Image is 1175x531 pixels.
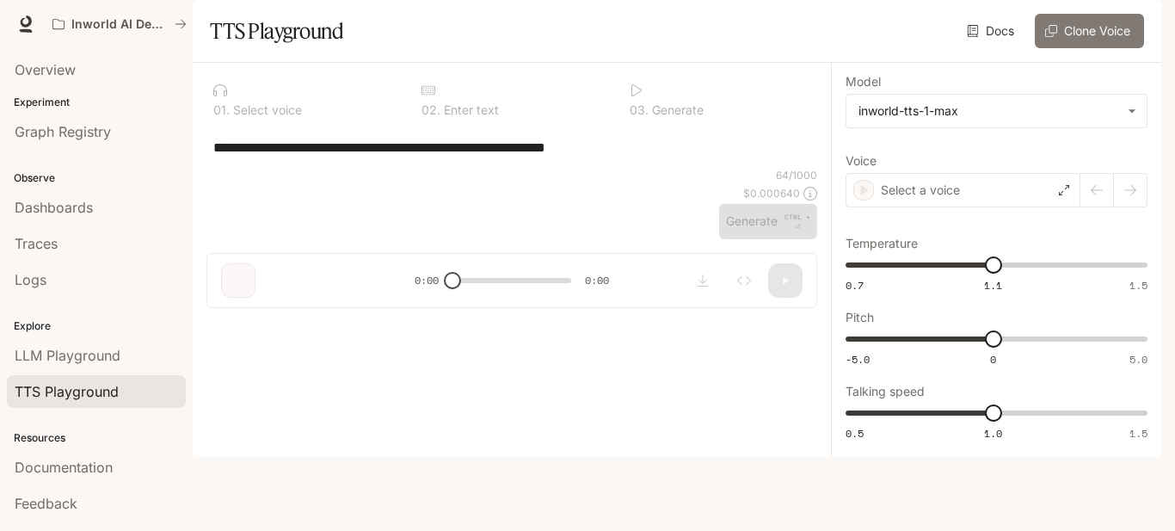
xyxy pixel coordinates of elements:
p: Temperature [846,238,918,250]
span: 0.5 [846,426,864,441]
div: inworld-tts-1-max [846,95,1147,127]
p: Select voice [230,104,302,116]
span: 1.0 [984,426,1002,441]
p: Voice [846,155,877,167]
p: 0 2 . [421,104,440,116]
span: 1.1 [984,278,1002,293]
p: Pitch [846,312,874,324]
p: 0 3 . [630,104,649,116]
a: Docs [963,14,1021,48]
span: 1.5 [1129,426,1147,441]
button: All workspaces [45,7,194,41]
span: 0.7 [846,278,864,293]
p: Inworld AI Demos [71,17,168,32]
span: 0 [990,352,996,367]
span: 1.5 [1129,278,1147,293]
p: $ 0.000640 [743,186,800,201]
p: Generate [649,104,704,116]
button: Clone Voice [1035,14,1144,48]
span: -5.0 [846,352,870,367]
p: Model [846,76,881,88]
span: 5.0 [1129,352,1147,367]
p: 0 1 . [213,104,230,116]
p: Select a voice [881,182,960,199]
div: inworld-tts-1-max [858,102,1119,120]
p: Talking speed [846,386,925,398]
h1: TTS Playground [210,14,343,48]
p: 64 / 1000 [776,168,817,182]
p: Enter text [440,104,499,116]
